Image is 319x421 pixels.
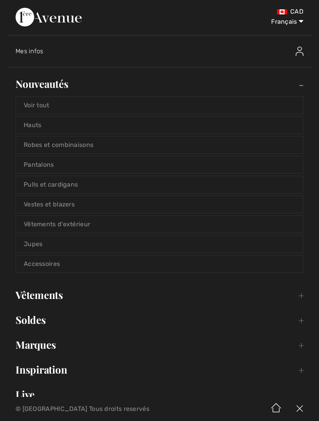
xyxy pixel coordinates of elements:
[8,75,311,93] a: Nouveautés
[188,8,303,16] div: CAD
[8,286,311,304] a: Vêtements
[16,406,188,412] p: © [GEOGRAPHIC_DATA] Tous droits reservés
[8,336,311,353] a: Marques
[16,176,303,193] a: Pulls et cardigans
[8,386,311,403] a: Live
[16,8,82,26] img: 1ère Avenue
[8,311,311,328] a: Soldes
[16,47,44,55] span: Mes infos
[16,97,303,114] a: Voir tout
[296,47,303,56] img: Mes infos
[16,156,303,173] a: Pantalons
[265,397,288,421] img: Accueil
[288,397,311,421] img: X
[16,216,303,233] a: Vêtements d'extérieur
[16,136,303,154] a: Robes et combinaisons
[8,361,311,378] a: Inspiration
[16,236,303,253] a: Jupes
[16,117,303,134] a: Hauts
[16,196,303,213] a: Vestes et blazers
[16,255,303,273] a: Accessoires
